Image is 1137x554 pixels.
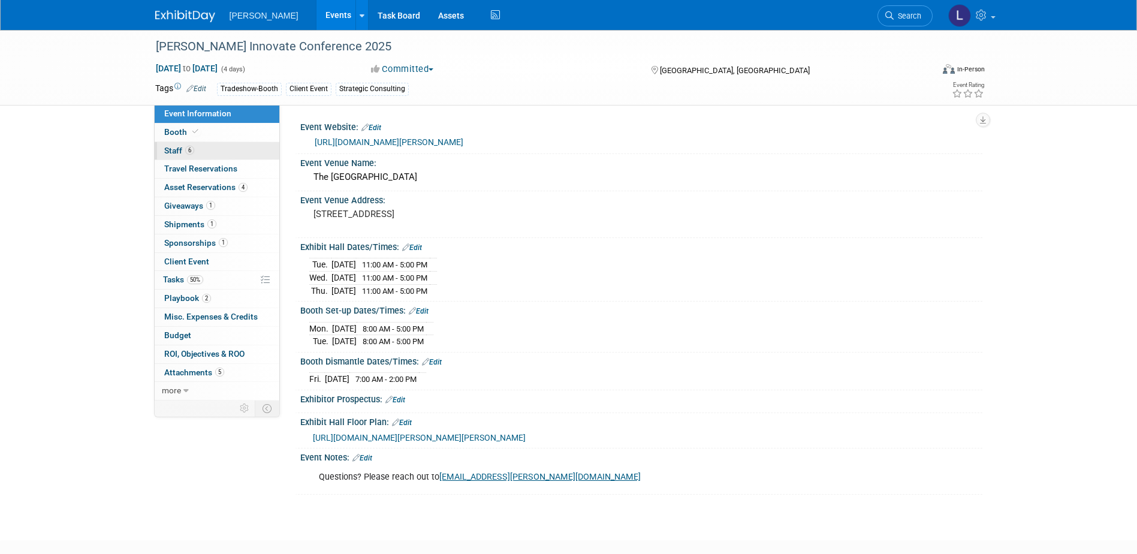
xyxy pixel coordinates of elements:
[164,330,191,340] span: Budget
[155,105,279,123] a: Event Information
[207,219,216,228] span: 1
[186,85,206,93] a: Edit
[152,36,915,58] div: [PERSON_NAME] Innovate Conference 2025
[363,337,424,346] span: 8:00 AM - 5:00 PM
[300,448,982,464] div: Event Notes:
[155,364,279,382] a: Attachments5
[363,324,424,333] span: 8:00 AM - 5:00 PM
[164,349,245,359] span: ROI, Objectives & ROO
[192,128,198,135] i: Booth reservation complete
[362,287,427,296] span: 11:00 AM - 5:00 PM
[385,396,405,404] a: Edit
[948,4,971,27] img: Latice Spann
[300,302,982,317] div: Booth Set-up Dates/Times:
[300,353,982,368] div: Booth Dismantle Dates/Times:
[155,327,279,345] a: Budget
[309,322,332,335] td: Mon.
[362,273,427,282] span: 11:00 AM - 5:00 PM
[309,272,331,285] td: Wed.
[215,368,224,377] span: 5
[155,63,218,74] span: [DATE] [DATE]
[300,413,982,429] div: Exhibit Hall Floor Plan:
[300,191,982,206] div: Event Venue Address:
[894,11,921,20] span: Search
[164,146,194,155] span: Staff
[660,66,810,75] span: [GEOGRAPHIC_DATA], [GEOGRAPHIC_DATA]
[332,322,357,335] td: [DATE]
[220,65,245,73] span: (4 days)
[185,146,194,155] span: 6
[155,308,279,326] a: Misc. Expenses & Credits
[155,142,279,160] a: Staff6
[402,243,422,252] a: Edit
[309,335,332,348] td: Tue.
[362,260,427,269] span: 11:00 AM - 5:00 PM
[163,275,203,284] span: Tasks
[164,257,209,266] span: Client Event
[315,137,463,147] a: [URL][DOMAIN_NAME][PERSON_NAME]
[155,382,279,400] a: more
[255,401,279,416] td: Toggle Event Tabs
[202,294,211,303] span: 2
[181,64,192,73] span: to
[164,219,216,229] span: Shipments
[367,63,438,76] button: Committed
[952,82,984,88] div: Event Rating
[309,284,331,297] td: Thu.
[164,182,248,192] span: Asset Reservations
[162,386,181,395] span: more
[422,358,442,366] a: Edit
[862,62,985,80] div: Event Format
[219,238,228,247] span: 1
[164,201,215,210] span: Giveaways
[877,5,933,26] a: Search
[957,65,985,74] div: In-Person
[361,124,381,132] a: Edit
[164,109,231,118] span: Event Information
[331,284,356,297] td: [DATE]
[187,275,203,284] span: 50%
[155,271,279,289] a: Tasks50%
[234,401,255,416] td: Personalize Event Tab Strip
[300,154,982,169] div: Event Venue Name:
[300,238,982,254] div: Exhibit Hall Dates/Times:
[313,433,526,442] a: [URL][DOMAIN_NAME][PERSON_NAME][PERSON_NAME]
[164,238,228,248] span: Sponsorships
[336,83,409,95] div: Strategic Consulting
[300,390,982,406] div: Exhibitor Prospectus:
[313,209,571,219] pre: [STREET_ADDRESS]
[164,293,211,303] span: Playbook
[331,258,356,272] td: [DATE]
[230,11,298,20] span: [PERSON_NAME]
[309,168,973,186] div: The [GEOGRAPHIC_DATA]
[439,472,641,482] a: [EMAIL_ADDRESS][PERSON_NAME][DOMAIN_NAME]
[325,373,349,386] td: [DATE]
[155,124,279,141] a: Booth
[155,216,279,234] a: Shipments1
[239,183,248,192] span: 4
[164,164,237,173] span: Travel Reservations
[155,179,279,197] a: Asset Reservations4
[155,290,279,308] a: Playbook2
[300,118,982,134] div: Event Website:
[155,253,279,271] a: Client Event
[155,82,206,96] td: Tags
[309,373,325,386] td: Fri.
[164,368,224,377] span: Attachments
[206,201,215,210] span: 1
[309,258,331,272] td: Tue.
[332,335,357,348] td: [DATE]
[352,454,372,462] a: Edit
[331,272,356,285] td: [DATE]
[392,418,412,427] a: Edit
[217,83,282,95] div: Tradeshow-Booth
[155,10,215,22] img: ExhibitDay
[409,307,429,315] a: Edit
[310,465,851,489] div: Questions? Please reach out to
[164,127,201,137] span: Booth
[943,64,955,74] img: Format-Inperson.png
[286,83,331,95] div: Client Event
[155,345,279,363] a: ROI, Objectives & ROO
